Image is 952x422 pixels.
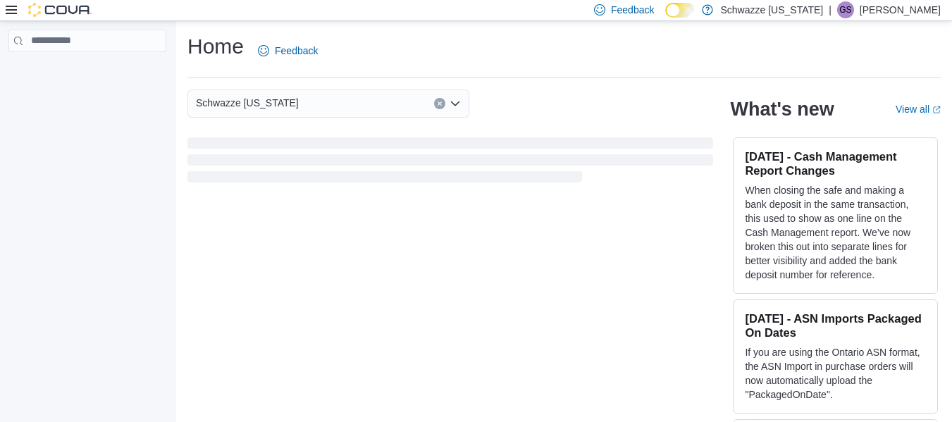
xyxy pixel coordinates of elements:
p: [PERSON_NAME] [860,1,941,18]
span: Feedback [275,44,318,58]
p: If you are using the Ontario ASN format, the ASN Import in purchase orders will now automatically... [745,345,926,402]
img: Cova [28,3,92,17]
input: Dark Mode [665,3,695,18]
a: View allExternal link [896,104,941,115]
h3: [DATE] - ASN Imports Packaged On Dates [745,311,926,340]
button: Open list of options [450,98,461,109]
span: GS [839,1,851,18]
button: Clear input [434,98,445,109]
nav: Complex example [8,55,166,89]
a: Feedback [252,37,323,65]
h3: [DATE] - Cash Management Report Changes [745,149,926,178]
span: Feedback [611,3,654,17]
span: Loading [187,140,713,185]
h1: Home [187,32,244,61]
p: | [829,1,832,18]
div: Gulzar Sayall [837,1,854,18]
p: Schwazze [US_STATE] [720,1,823,18]
svg: External link [932,106,941,114]
span: Schwazze [US_STATE] [196,94,299,111]
h2: What's new [730,98,834,120]
p: When closing the safe and making a bank deposit in the same transaction, this used to show as one... [745,183,926,282]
